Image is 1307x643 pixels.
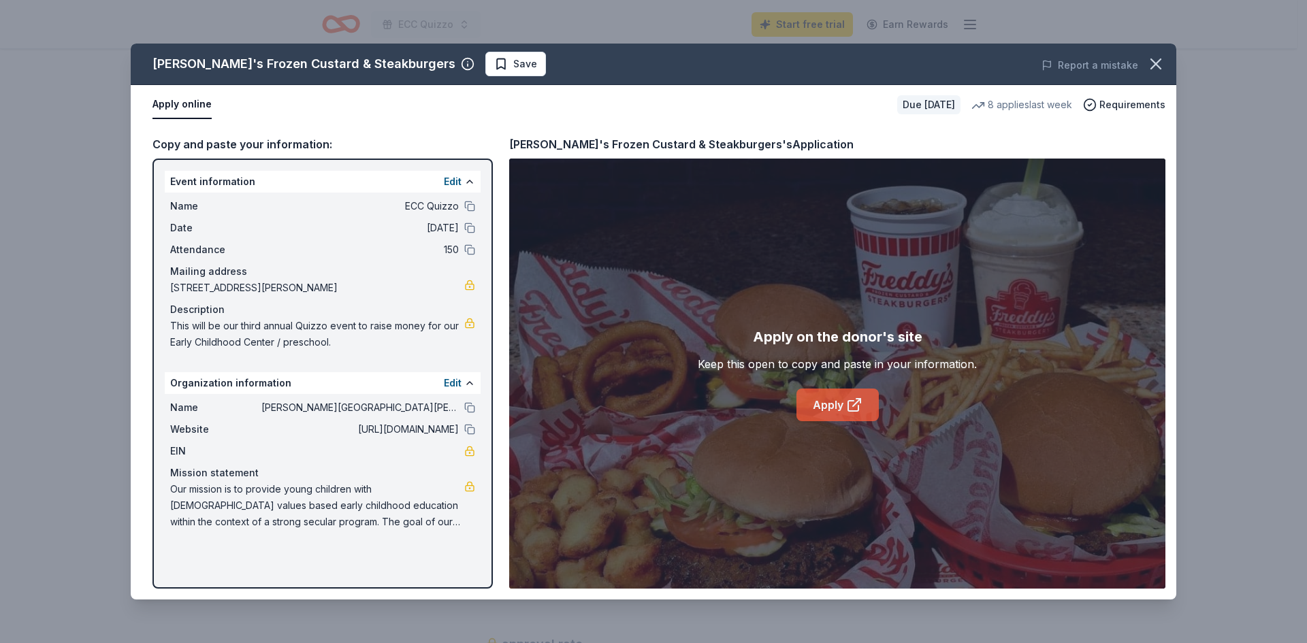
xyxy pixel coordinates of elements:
[444,375,462,391] button: Edit
[170,443,261,459] span: EIN
[165,171,481,193] div: Event information
[261,421,459,438] span: [URL][DOMAIN_NAME]
[170,481,464,530] span: Our mission is to provide young children with [DEMOGRAPHIC_DATA] values based early childhood edu...
[1099,97,1165,113] span: Requirements
[170,465,475,481] div: Mission statement
[170,242,261,258] span: Attendance
[152,135,493,153] div: Copy and paste your information:
[165,372,481,394] div: Organization information
[1042,57,1138,73] button: Report a mistake
[152,53,455,75] div: [PERSON_NAME]'s Frozen Custard & Steakburgers
[897,95,961,114] div: Due [DATE]
[261,198,459,214] span: ECC Quizzo
[170,198,261,214] span: Name
[170,421,261,438] span: Website
[1083,97,1165,113] button: Requirements
[261,242,459,258] span: 150
[513,56,537,72] span: Save
[485,52,546,76] button: Save
[971,97,1072,113] div: 8 applies last week
[509,135,854,153] div: [PERSON_NAME]'s Frozen Custard & Steakburgers's Application
[753,326,922,348] div: Apply on the donor's site
[170,280,464,296] span: [STREET_ADDRESS][PERSON_NAME]
[261,220,459,236] span: [DATE]
[170,301,475,318] div: Description
[152,90,212,119] button: Apply online
[698,356,977,372] div: Keep this open to copy and paste in your information.
[796,389,879,421] a: Apply
[170,220,261,236] span: Date
[261,399,459,416] span: [PERSON_NAME][GEOGRAPHIC_DATA][PERSON_NAME][GEOGRAPHIC_DATA]
[170,318,464,350] span: This will be our third annual Quizzo event to raise money for our Early Childhood Center / presch...
[170,399,261,416] span: Name
[444,174,462,190] button: Edit
[170,263,475,280] div: Mailing address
